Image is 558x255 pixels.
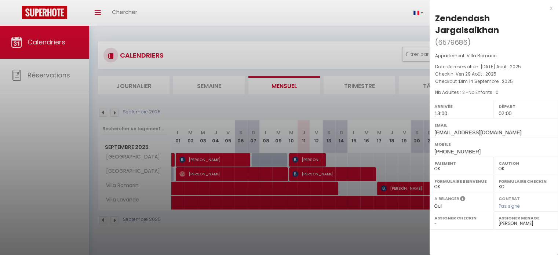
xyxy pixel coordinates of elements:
[434,103,489,110] label: Arrivée
[459,78,513,84] span: Dim 14 Septembre . 2025
[434,178,489,185] label: Formulaire Bienvenue
[438,38,467,47] span: 6579686
[499,103,553,110] label: Départ
[435,12,552,36] div: Zendendash Jargalsaikhan
[499,160,553,167] label: Caution
[435,37,471,47] span: ( )
[499,214,553,222] label: Assigner Menage
[435,89,499,95] span: Nb Adultes : 2 -
[434,130,521,135] span: [EMAIL_ADDRESS][DOMAIN_NAME]
[430,4,552,12] div: x
[527,222,552,249] iframe: Chat
[435,70,552,78] p: Checkin :
[434,160,489,167] label: Paiement
[434,149,481,154] span: [PHONE_NUMBER]
[499,196,520,200] label: Contrat
[456,71,496,77] span: Ven 29 Août . 2025
[499,203,520,209] span: Pas signé
[481,63,521,70] span: [DATE] Août . 2025
[434,121,553,129] label: Email
[499,110,511,116] span: 02:00
[468,89,499,95] span: Nb Enfants : 0
[460,196,465,204] i: Sélectionner OUI si vous souhaiter envoyer les séquences de messages post-checkout
[467,52,497,59] span: Villa Romarin
[499,178,553,185] label: Formulaire Checkin
[435,63,552,70] p: Date de réservation :
[435,52,552,59] p: Appartement :
[434,110,447,116] span: 13:00
[434,141,553,148] label: Mobile
[434,196,459,202] label: A relancer
[435,78,552,85] p: Checkout :
[434,214,489,222] label: Assigner Checkin
[6,3,28,25] button: Ouvrir le widget de chat LiveChat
